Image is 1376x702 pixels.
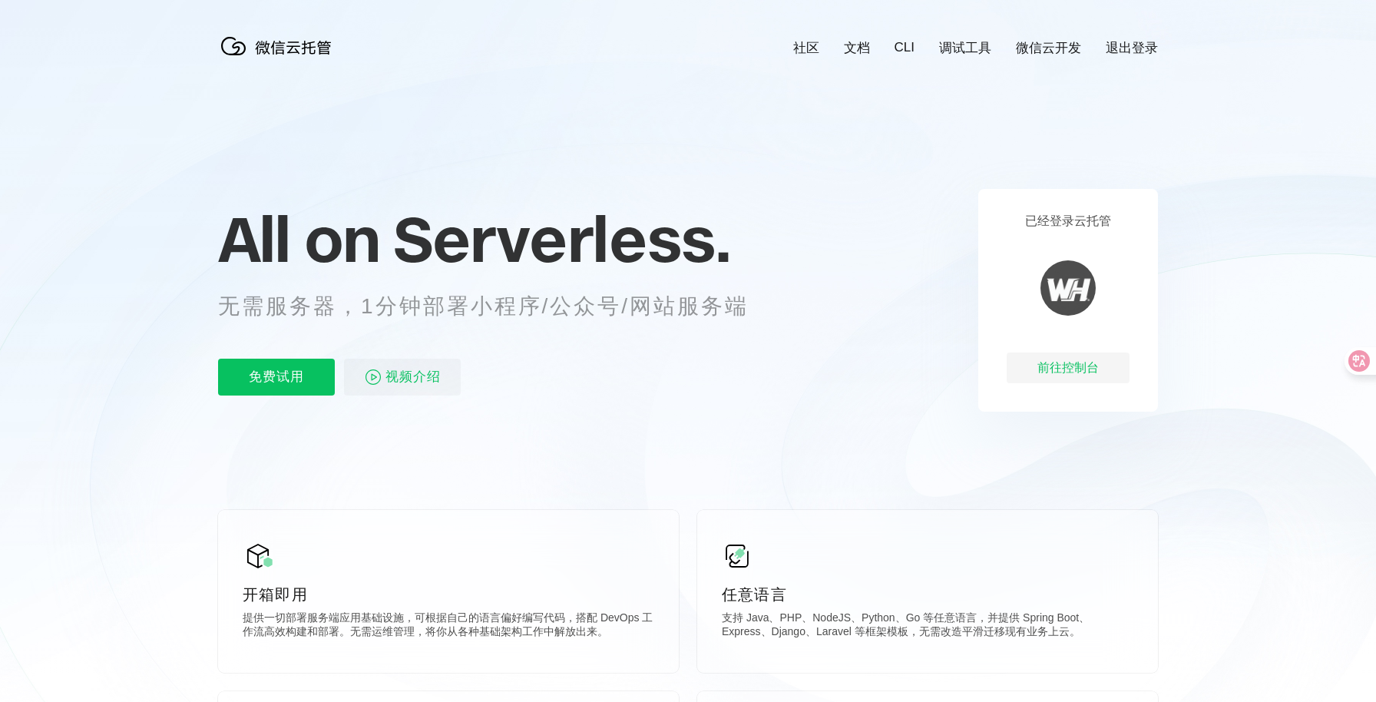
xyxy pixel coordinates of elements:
img: 微信云托管 [218,31,341,61]
p: 无需服务器，1分钟部署小程序/公众号/网站服务端 [218,291,777,322]
p: 开箱即用 [243,584,654,605]
span: Serverless. [393,200,730,277]
a: 调试工具 [939,39,991,57]
a: 微信云托管 [218,51,341,64]
img: video_play.svg [364,368,382,386]
a: 社区 [793,39,819,57]
span: All on [218,200,379,277]
a: 退出登录 [1106,39,1158,57]
p: 已经登录云托管 [1025,214,1111,230]
a: 微信云开发 [1016,39,1081,57]
p: 免费试用 [218,359,335,396]
p: 支持 Java、PHP、NodeJS、Python、Go 等任意语言，并提供 Spring Boot、Express、Django、Laravel 等框架模板，无需改造平滑迁移现有业务上云。 [722,611,1133,642]
div: 前往控制台 [1007,353,1130,383]
p: 提供一切部署服务端应用基础设施，可根据自己的语言偏好编写代码，搭配 DevOps 工作流高效构建和部署。无需运维管理，将你从各种基础架构工作中解放出来。 [243,611,654,642]
span: 视频介绍 [385,359,441,396]
p: 任意语言 [722,584,1133,605]
a: 文档 [844,39,870,57]
a: CLI [895,40,915,55]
